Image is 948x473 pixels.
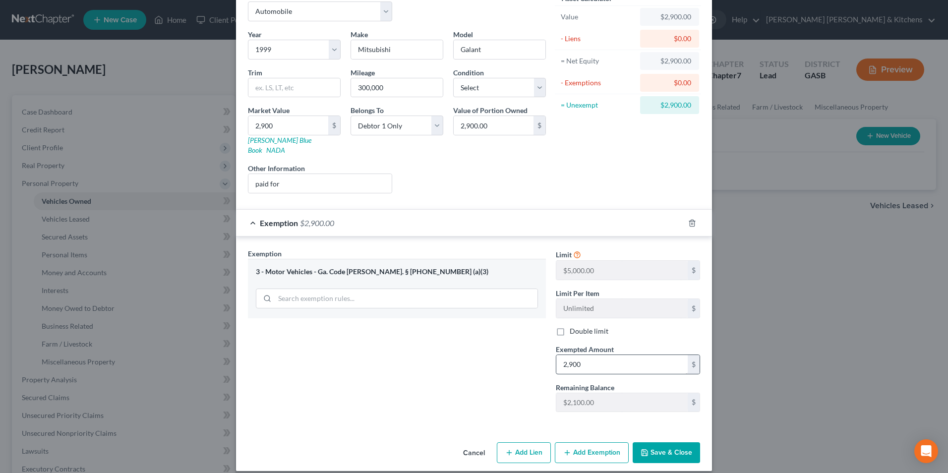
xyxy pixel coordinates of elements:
[688,393,700,412] div: $
[454,116,533,135] input: 0.00
[648,78,691,88] div: $0.00
[266,146,285,154] a: NADA
[248,105,290,116] label: Market Value
[455,443,493,463] button: Cancel
[351,67,375,78] label: Mileage
[556,355,688,374] input: 0.00
[688,299,700,318] div: $
[328,116,340,135] div: $
[561,56,636,66] div: = Net Equity
[351,106,384,115] span: Belongs To
[556,382,614,393] label: Remaining Balance
[351,78,443,97] input: --
[275,289,537,308] input: Search exemption rules...
[633,442,700,463] button: Save & Close
[648,56,691,66] div: $2,900.00
[256,267,538,277] div: 3 - Motor Vehicles - Ga. Code [PERSON_NAME]. § [PHONE_NUMBER] (a)(3)
[248,249,282,258] span: Exemption
[556,261,688,280] input: --
[570,326,608,336] label: Double limit
[561,78,636,88] div: - Exemptions
[556,299,688,318] input: --
[248,116,328,135] input: 0.00
[351,40,443,59] input: ex. Nissan
[453,105,528,116] label: Value of Portion Owned
[453,67,484,78] label: Condition
[688,355,700,374] div: $
[648,12,691,22] div: $2,900.00
[648,34,691,44] div: $0.00
[688,261,700,280] div: $
[561,34,636,44] div: - Liens
[556,250,572,259] span: Limit
[248,67,262,78] label: Trim
[556,288,599,298] label: Limit Per Item
[248,174,392,193] input: (optional)
[555,442,629,463] button: Add Exemption
[497,442,551,463] button: Add Lien
[453,29,473,40] label: Model
[260,218,298,228] span: Exemption
[914,439,938,463] div: Open Intercom Messenger
[248,78,340,97] input: ex. LS, LT, etc
[561,100,636,110] div: = Unexempt
[454,40,545,59] input: ex. Altima
[248,29,262,40] label: Year
[300,218,334,228] span: $2,900.00
[351,30,368,39] span: Make
[648,100,691,110] div: $2,900.00
[248,136,311,154] a: [PERSON_NAME] Blue Book
[248,163,305,174] label: Other Information
[556,345,614,354] span: Exempted Amount
[556,393,688,412] input: --
[533,116,545,135] div: $
[561,12,636,22] div: Value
